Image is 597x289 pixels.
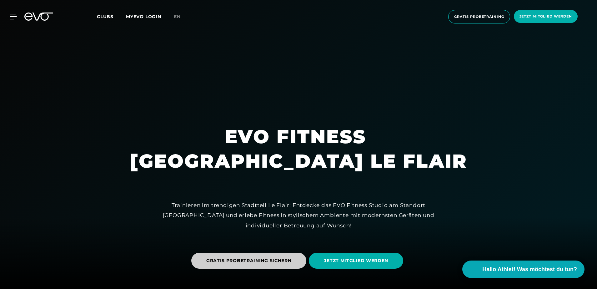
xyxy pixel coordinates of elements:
h1: EVO FITNESS [GEOGRAPHIC_DATA] LE FLAIR [130,124,467,173]
div: Trainieren im trendigen Stadtteil Le Flair: Entdecke das EVO Fitness Studio am Standort [GEOGRAPH... [158,200,439,231]
a: JETZT MITGLIED WERDEN [309,248,406,273]
span: JETZT MITGLIED WERDEN [324,257,388,264]
span: en [174,14,181,19]
a: MYEVO LOGIN [126,14,161,19]
a: Jetzt Mitglied werden [512,10,579,23]
a: Gratis Probetraining [446,10,512,23]
a: GRATIS PROBETRAINING SICHERN [191,248,309,273]
span: GRATIS PROBETRAINING SICHERN [206,257,292,264]
button: Hallo Athlet! Was möchtest du tun? [462,261,584,278]
span: Clubs [97,14,113,19]
a: Clubs [97,13,126,19]
a: en [174,13,188,20]
span: Gratis Probetraining [454,14,504,19]
span: Hallo Athlet! Was möchtest du tun? [482,265,577,274]
span: Jetzt Mitglied werden [519,14,572,19]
